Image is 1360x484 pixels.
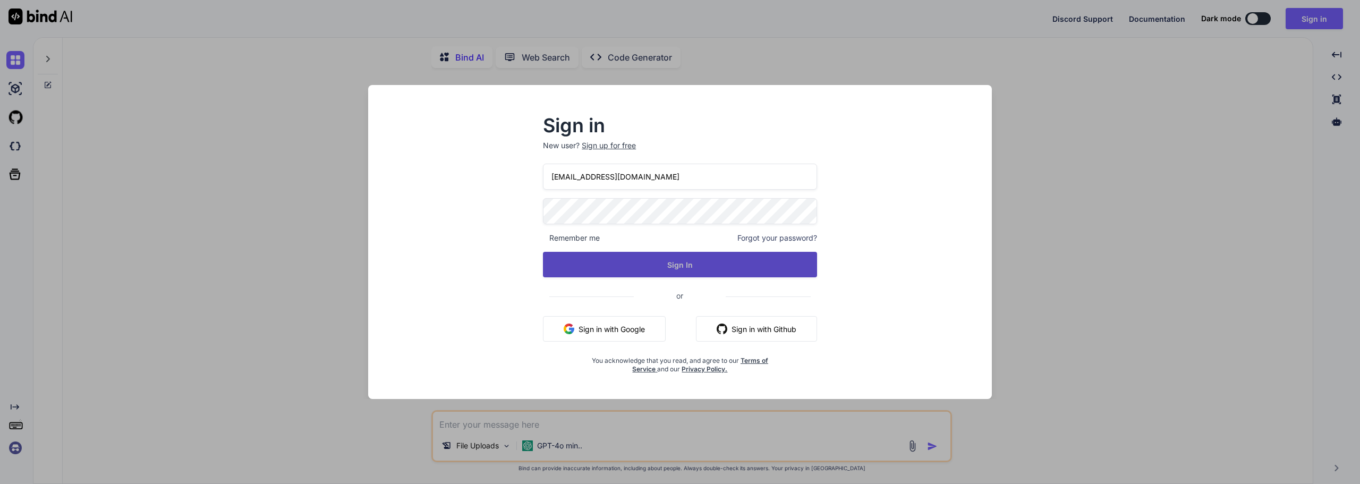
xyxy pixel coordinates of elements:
div: You acknowledge that you read, and agree to our and our [589,350,771,373]
span: or [634,283,726,309]
button: Sign In [543,252,817,277]
input: Login or Email [543,164,817,190]
img: google [564,324,574,334]
span: Forgot your password? [737,233,817,243]
p: New user? [543,140,817,164]
a: Privacy Policy. [682,365,727,373]
img: github [717,324,727,334]
h2: Sign in [543,117,817,134]
span: Remember me [543,233,600,243]
button: Sign in with Github [696,316,817,342]
a: Terms of Service [632,356,768,373]
div: Sign up for free [582,140,636,151]
button: Sign in with Google [543,316,666,342]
